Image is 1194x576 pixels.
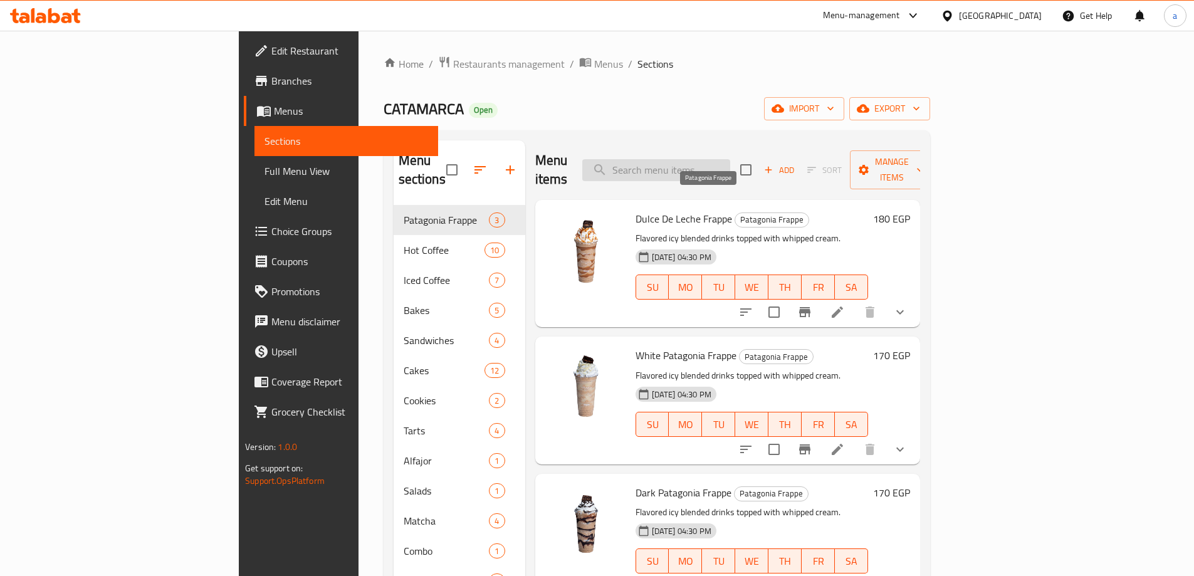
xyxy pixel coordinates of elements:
input: search [582,159,730,181]
div: Bakes5 [394,295,525,325]
button: TU [702,412,735,437]
span: import [774,101,834,117]
h6: 170 EGP [873,347,910,364]
h6: 170 EGP [873,484,910,501]
span: CATAMARCA [384,95,464,123]
button: show more [885,434,915,464]
span: Patagonia Frappe [404,212,490,228]
li: / [628,56,632,71]
span: 3 [490,214,504,226]
span: TU [707,552,730,570]
a: Promotions [244,276,438,306]
span: Select to update [761,299,787,325]
a: Upsell [244,337,438,367]
div: items [489,513,505,528]
div: Hot Coffee [404,243,485,258]
span: Restaurants management [453,56,565,71]
button: FR [802,412,835,437]
div: Alfajor [404,453,490,468]
span: 12 [485,365,504,377]
span: Cakes [404,363,485,378]
div: items [489,543,505,558]
span: Full Menu View [264,164,428,179]
button: delete [855,297,885,327]
span: 1 [490,455,504,467]
div: items [489,483,505,498]
div: Menu-management [823,8,900,23]
span: Upsell [271,344,428,359]
span: Salads [404,483,490,498]
span: Get support on: [245,460,303,476]
div: Patagonia Frappe [739,349,814,364]
div: Cookies2 [394,385,525,416]
a: Choice Groups [244,216,438,246]
a: Coupons [244,246,438,276]
a: Menus [244,96,438,126]
span: WE [740,278,763,296]
span: Promotions [271,284,428,299]
span: Dark Patagonia Frappe [636,483,731,502]
span: TU [707,278,730,296]
span: FR [807,416,830,434]
div: items [489,453,505,468]
div: Iced Coffee [404,273,490,288]
span: export [859,101,920,117]
span: Version: [245,439,276,455]
span: Bakes [404,303,490,318]
p: Flavored icy blended drinks topped with whipped cream. [636,505,868,520]
span: Coupons [271,254,428,269]
span: Add item [759,160,799,180]
span: Add [762,163,796,177]
span: Tarts [404,423,490,438]
div: items [489,333,505,348]
span: MO [674,278,697,296]
a: Sections [254,126,438,156]
div: items [489,393,505,408]
button: Branch-specific-item [790,434,820,464]
span: MO [674,552,697,570]
span: SA [840,278,863,296]
span: 4 [490,425,504,437]
span: Coverage Report [271,374,428,389]
h2: Menu items [535,151,568,189]
button: TU [702,275,735,300]
div: items [489,273,505,288]
button: SU [636,412,669,437]
a: Menu disclaimer [244,306,438,337]
span: Combo [404,543,490,558]
p: Flavored icy blended drinks topped with whipped cream. [636,368,868,384]
button: FR [802,275,835,300]
div: Cookies [404,393,490,408]
span: Branches [271,73,428,88]
div: Hot Coffee10 [394,235,525,265]
span: SU [641,552,664,570]
span: 2 [490,395,504,407]
span: Open [469,105,498,115]
span: Matcha [404,513,490,528]
svg: Show Choices [893,442,908,457]
span: FR [807,552,830,570]
span: Sections [264,134,428,149]
span: 1 [490,485,504,497]
a: Coverage Report [244,367,438,397]
span: Grocery Checklist [271,404,428,419]
span: MO [674,416,697,434]
img: Dark Patagonia Frappe [545,484,626,564]
div: items [489,423,505,438]
button: show more [885,297,915,327]
span: Choice Groups [271,224,428,239]
div: Sandwiches4 [394,325,525,355]
nav: breadcrumb [384,56,930,72]
span: [DATE] 04:30 PM [647,389,716,401]
span: Manage items [860,154,924,186]
span: Select section first [799,160,850,180]
li: / [570,56,574,71]
span: SU [641,416,664,434]
button: TH [768,548,802,573]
